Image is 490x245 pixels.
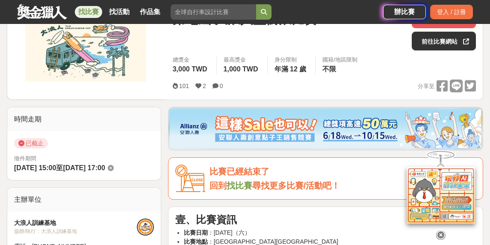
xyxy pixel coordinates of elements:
span: 3,000 TWD [173,65,207,73]
div: 大浪人訓練基地 [14,218,137,227]
a: 找比賽 [75,6,102,18]
a: 找活動 [106,6,133,18]
input: 全球自行車設計比賽 [171,4,256,20]
span: 2 [203,83,206,89]
div: 主辦單位 [7,188,161,212]
span: 已截止 [14,138,48,148]
span: 分享至 [418,80,434,93]
img: Cover Image [7,3,164,99]
a: 找比賽 [227,181,252,190]
span: 年滿 12 歲 [275,65,307,73]
span: [DATE] 15:00 [14,164,56,171]
span: 至 [56,164,63,171]
strong: 比賽日期 [184,229,208,236]
span: 不限 [322,65,336,73]
div: 國籍/地區限制 [322,56,357,64]
img: dcc59076-91c0-4acb-9c6b-a1d413182f46.png [170,109,481,148]
img: Icon [175,165,205,192]
img: d2146d9a-e6f6-4337-9592-8cefde37ba6b.png [407,167,475,224]
strong: 比賽地點 [184,238,208,245]
a: 作品集 [136,6,164,18]
a: 辦比賽 [383,5,426,19]
span: 最高獎金 [224,56,260,64]
span: 尋找更多比賽/活動吧！ [252,181,340,190]
div: 登入 / 註冊 [430,5,473,19]
div: 時間走期 [7,107,161,131]
strong: 壹、比賽資訊 [175,214,237,225]
span: 回到 [210,181,227,190]
span: [DATE] 17:00 [63,164,105,171]
span: 徵件期間 [14,155,36,162]
span: 總獎金 [173,56,210,64]
li: ：[DATE]（六） [184,228,476,237]
div: 比賽已經結束了 [210,165,476,179]
div: 身分限制 [275,56,309,64]
span: 1,000 TWD [224,65,258,73]
span: 0 [220,83,223,89]
div: 協辦/執行： 大浪人訓練基地 [14,227,137,235]
a: 前往比賽網站 [412,32,476,50]
span: 101 [179,83,189,89]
